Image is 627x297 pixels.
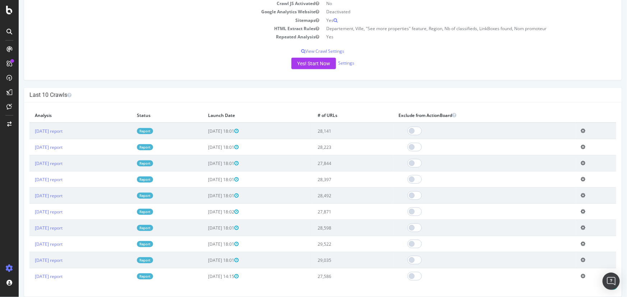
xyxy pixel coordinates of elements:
a: [DATE] report [16,128,44,134]
td: Departement, Ville, "See more properties" feature, Region, Nb of classifieds, LinkBoxes found, No... [304,24,598,33]
a: [DATE] report [16,176,44,183]
td: 27,844 [294,155,374,171]
th: Status [113,108,184,123]
button: Yes! Start Now [273,58,317,69]
td: 28,397 [294,171,374,188]
span: [DATE] 18:01 [189,160,220,166]
td: 28,492 [294,188,374,204]
td: 28,598 [294,220,374,236]
span: [DATE] 18:01 [189,241,220,247]
span: [DATE] 18:01 [189,257,220,263]
h4: Last 10 Crawls [11,91,598,99]
td: 29,035 [294,252,374,268]
a: Report [118,273,134,279]
a: Report [118,257,134,263]
a: [DATE] report [16,241,44,247]
th: Analysis [11,108,113,123]
a: [DATE] report [16,273,44,279]
a: Report [118,128,134,134]
span: [DATE] 18:01 [189,225,220,231]
a: Report [118,193,134,199]
a: Report [118,176,134,183]
span: [DATE] 18:01 [189,144,220,150]
td: HTML Extract Rules [11,24,304,33]
a: Report [118,241,134,247]
td: Yes [304,33,598,41]
td: Repeated Analysis [11,33,304,41]
td: 28,141 [294,123,374,139]
a: Report [118,160,134,166]
a: Report [118,144,134,150]
td: Sitemaps [11,16,304,24]
a: [DATE] report [16,209,44,215]
a: [DATE] report [16,160,44,166]
span: [DATE] 18:01 [189,193,220,199]
td: 27,586 [294,268,374,284]
span: [DATE] 18:02 [189,209,220,215]
a: Report [118,209,134,215]
td: Deactivated [304,8,598,16]
span: [DATE] 18:01 [189,128,220,134]
a: [DATE] report [16,144,44,150]
a: [DATE] report [16,257,44,263]
span: [DATE] 18:01 [189,176,220,183]
th: Exclude from ActionBoard [375,108,557,123]
a: Report [118,225,134,231]
td: 27,871 [294,204,374,220]
td: 29,522 [294,236,374,252]
a: [DATE] report [16,225,44,231]
div: Open Intercom Messenger [603,273,620,290]
td: 28,223 [294,139,374,155]
th: Launch Date [184,108,294,123]
a: Settings [319,60,336,66]
span: [DATE] 14:15 [189,273,220,279]
td: Yes [304,16,598,24]
p: View Crawl Settings [11,48,598,54]
th: # of URLs [294,108,374,123]
td: Google Analytics Website [11,8,304,16]
a: [DATE] report [16,193,44,199]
